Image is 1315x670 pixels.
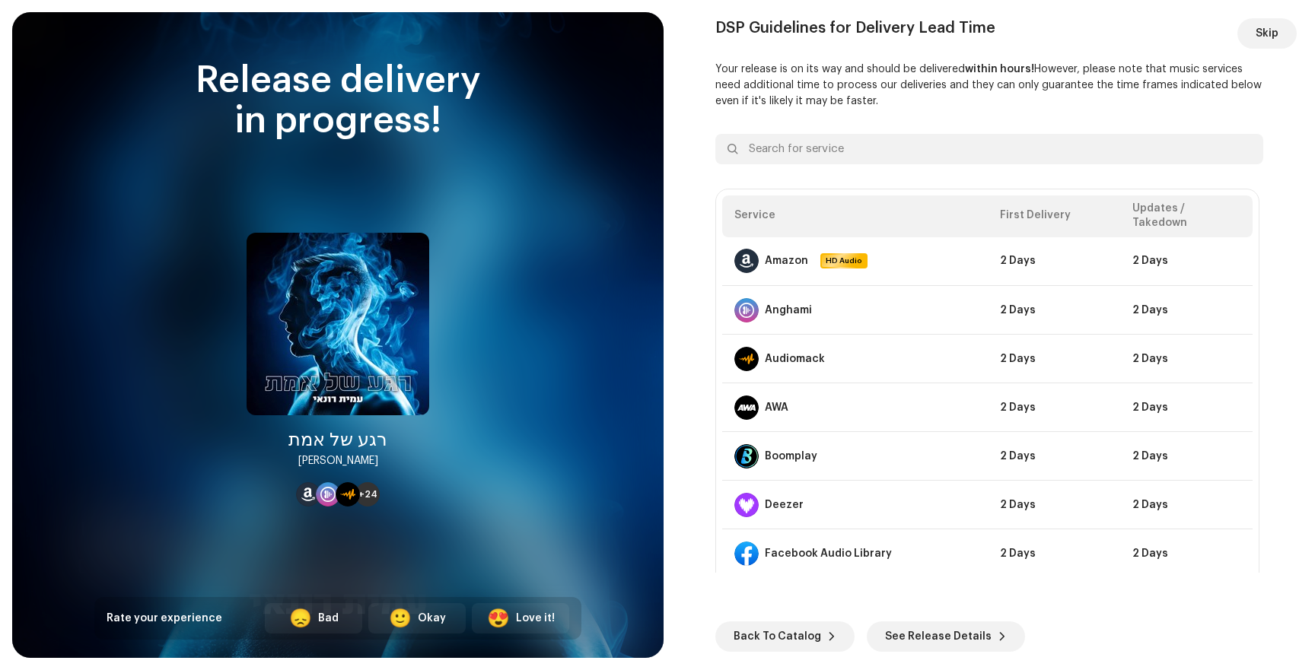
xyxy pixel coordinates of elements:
[988,335,1120,383] td: 2 Days
[298,452,378,470] div: [PERSON_NAME]
[867,621,1025,652] button: See Release Details
[988,237,1120,286] td: 2 Days
[765,402,788,414] div: AWA
[1237,18,1297,49] button: Skip
[389,609,412,627] div: 🙂
[358,488,377,500] span: +24
[765,499,804,511] div: Deezer
[1120,286,1253,335] td: 2 Days
[1120,195,1253,237] th: Updates / Takedown
[715,19,1263,37] div: DSP Guidelines for Delivery Lead Time
[487,609,510,627] div: 😍
[94,61,581,141] div: Release delivery in progress!
[885,621,992,652] span: See Release Details
[318,611,339,627] div: Bad
[822,255,866,267] span: HD Audio
[1120,237,1253,286] td: 2 Days
[734,621,821,652] span: Back To Catalog
[1120,529,1253,578] td: 2 Days
[1256,18,1278,49] span: Skip
[988,286,1120,335] td: 2 Days
[1120,383,1253,432] td: 2 Days
[1120,335,1253,383] td: 2 Days
[1120,481,1253,529] td: 2 Days
[765,548,892,560] div: Facebook Audio Library
[715,62,1263,110] p: Your release is on its way and should be delivered However, please note that music services need ...
[765,255,808,267] div: Amazon
[988,195,1120,237] th: First Delivery
[516,611,555,627] div: Love it!
[289,609,312,627] div: 😞
[965,64,1034,75] b: within hours!
[988,432,1120,481] td: 2 Days
[107,613,222,624] span: Rate your experience
[765,450,817,462] div: Boomplay
[765,353,825,365] div: Audiomack
[988,481,1120,529] td: 2 Days
[988,383,1120,432] td: 2 Days
[418,611,446,627] div: Okay
[722,195,988,237] th: Service
[247,233,429,415] img: e7479c4c-13c3-4989-a88f-42d9be5b9eb3
[715,621,855,652] button: Back To Catalog
[988,529,1120,578] td: 2 Days
[765,304,812,316] div: Anghami
[288,427,387,452] div: רגע של אמת
[715,134,1263,164] input: Search for service
[1120,432,1253,481] td: 2 Days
